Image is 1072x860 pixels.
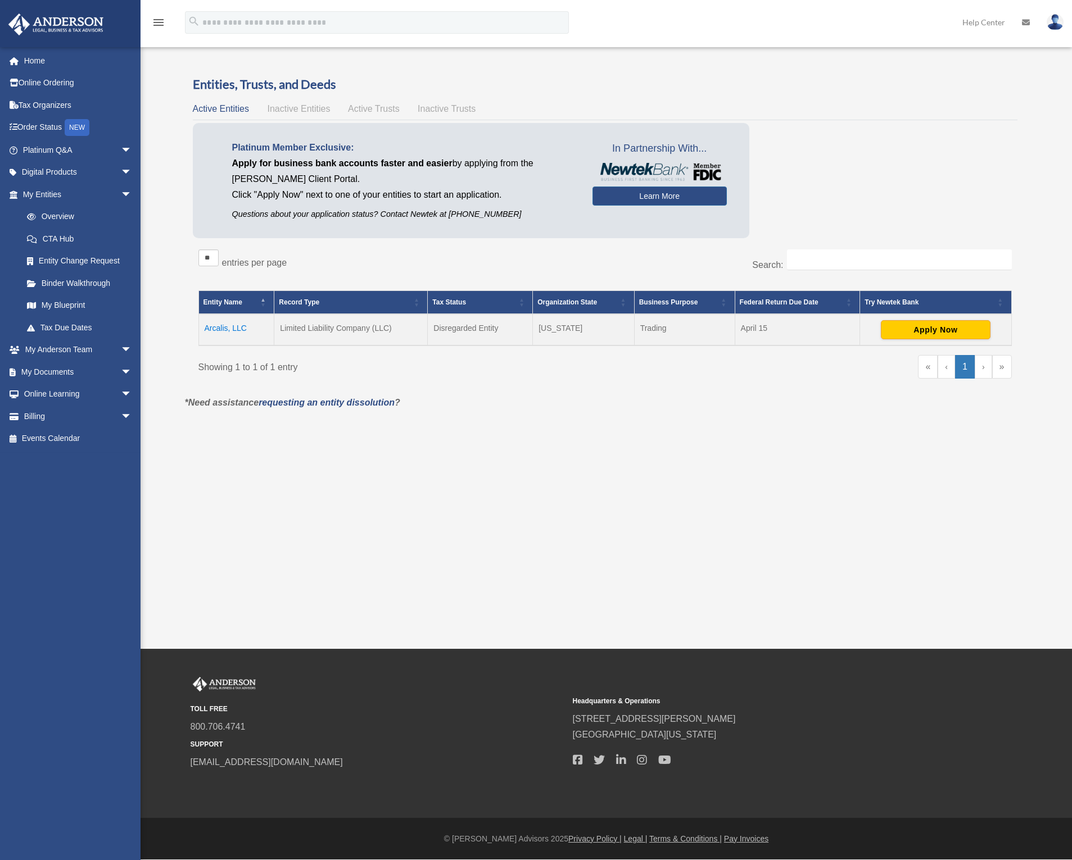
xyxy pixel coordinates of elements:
[573,695,947,707] small: Headquarters & Operations
[274,291,428,315] th: Record Type: Activate to sort
[279,298,319,306] span: Record Type
[274,314,428,345] td: Limited Liability Company (LLC)
[8,361,149,383] a: My Documentsarrow_drop_down
[634,291,735,315] th: Business Purpose: Activate to sort
[537,298,597,306] span: Organization State
[8,427,149,450] a: Events Calendar
[8,94,149,116] a: Tax Organizers
[232,156,576,187] p: by applying from the [PERSON_NAME] Client Portal.
[222,258,287,267] label: entries per page
[121,405,143,428] span: arrow_drop_down
[639,298,698,306] span: Business Purpose
[735,291,860,315] th: Federal Return Due Date: Activate to sort
[8,161,149,184] a: Digital Productsarrow_drop_down
[198,291,274,315] th: Entity Name: Activate to invert sorting
[198,314,274,345] td: Arcalis, LLC
[152,20,165,29] a: menu
[5,13,107,35] img: Anderson Advisors Platinum Portal
[198,355,597,375] div: Showing 1 to 1 of 1 entry
[259,398,395,407] a: requesting an entity dissolution
[16,316,143,339] a: Tax Due Dates
[592,186,727,206] a: Learn More
[955,355,975,379] a: 1
[533,291,635,315] th: Organization State: Activate to sort
[8,72,149,94] a: Online Ordering
[191,703,565,715] small: TOLL FREE
[191,739,565,750] small: SUPPORT
[975,355,992,379] a: Next
[752,260,783,270] label: Search:
[121,383,143,406] span: arrow_drop_down
[865,295,994,309] div: Try Newtek Bank
[121,161,143,184] span: arrow_drop_down
[992,355,1012,379] a: Last
[8,139,149,161] a: Platinum Q&Aarrow_drop_down
[193,104,249,113] span: Active Entities
[8,383,149,406] a: Online Learningarrow_drop_down
[573,730,717,739] a: [GEOGRAPHIC_DATA][US_STATE]
[918,355,938,379] a: First
[598,163,721,181] img: NewtekBankLogoSM.png
[8,183,143,206] a: My Entitiesarrow_drop_down
[649,834,722,843] a: Terms & Conditions |
[232,207,576,221] p: Questions about your application status? Contact Newtek at [PHONE_NUMBER]
[624,834,648,843] a: Legal |
[191,757,343,767] a: [EMAIL_ADDRESS][DOMAIN_NAME]
[232,158,453,168] span: Apply for business bank accounts faster and easier
[191,677,258,691] img: Anderson Advisors Platinum Portal
[634,314,735,345] td: Trading
[152,16,165,29] i: menu
[938,355,955,379] a: Previous
[428,291,533,315] th: Tax Status: Activate to sort
[592,140,727,158] span: In Partnership With...
[203,298,242,306] span: Entity Name
[121,361,143,384] span: arrow_drop_down
[1047,14,1064,30] img: User Pic
[740,298,818,306] span: Federal Return Due Date
[428,314,533,345] td: Disregarded Entity
[418,104,476,113] span: Inactive Trusts
[232,140,576,156] p: Platinum Member Exclusive:
[65,119,89,136] div: NEW
[16,250,143,272] a: Entity Change Request
[8,116,149,139] a: Order StatusNEW
[860,291,1011,315] th: Try Newtek Bank : Activate to sort
[121,183,143,206] span: arrow_drop_down
[16,294,143,317] a: My Blueprint
[267,104,330,113] span: Inactive Entities
[121,339,143,362] span: arrow_drop_down
[141,832,1072,846] div: © [PERSON_NAME] Advisors 2025
[16,227,143,250] a: CTA Hub
[735,314,860,345] td: April 15
[568,834,622,843] a: Privacy Policy |
[881,320,990,339] button: Apply Now
[533,314,635,345] td: [US_STATE]
[348,104,400,113] span: Active Trusts
[121,139,143,162] span: arrow_drop_down
[8,49,149,72] a: Home
[724,834,768,843] a: Pay Invoices
[232,187,576,203] p: Click "Apply Now" next to one of your entities to start an application.
[188,15,200,28] i: search
[185,398,400,407] em: *Need assistance ?
[16,206,138,228] a: Overview
[573,714,736,724] a: [STREET_ADDRESS][PERSON_NAME]
[193,76,1017,93] h3: Entities, Trusts, and Deeds
[432,298,466,306] span: Tax Status
[8,339,149,361] a: My Anderson Teamarrow_drop_down
[191,722,246,731] a: 800.706.4741
[16,272,143,294] a: Binder Walkthrough
[8,405,149,427] a: Billingarrow_drop_down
